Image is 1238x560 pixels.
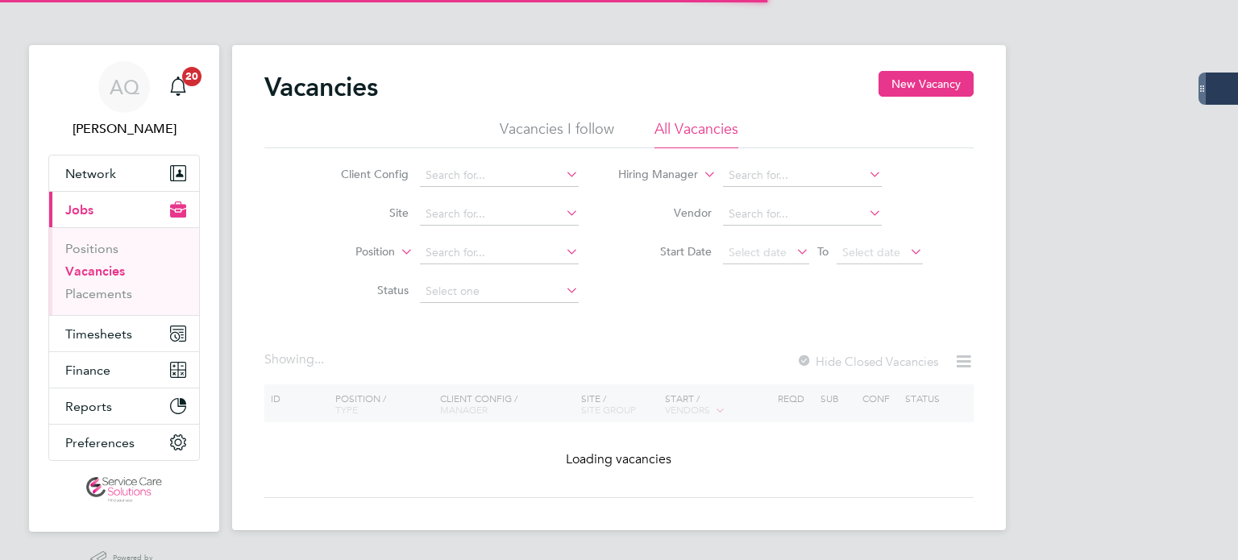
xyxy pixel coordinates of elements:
label: Vendor [619,205,712,220]
span: 20 [182,67,201,86]
li: All Vacancies [654,119,738,148]
span: Jobs [65,202,93,218]
label: Site [316,205,409,220]
label: Status [316,283,409,297]
button: Reports [49,388,199,424]
span: Reports [65,399,112,414]
a: Positions [65,241,118,256]
button: Finance [49,352,199,388]
input: Search for... [420,164,579,187]
button: Timesheets [49,316,199,351]
span: Preferences [65,435,135,450]
button: Network [49,156,199,191]
label: Start Date [619,244,712,259]
nav: Main navigation [29,45,219,532]
span: Network [65,166,116,181]
label: Client Config [316,167,409,181]
span: Select date [729,245,787,259]
input: Search for... [723,203,882,226]
input: Search for... [420,242,579,264]
div: Jobs [49,227,199,315]
img: servicecare-logo-retina.png [86,477,162,503]
span: Andrew Quinney [48,119,200,139]
div: Showing [264,351,327,368]
input: Search for... [723,164,882,187]
a: 20 [162,61,194,113]
span: To [812,241,833,262]
span: Timesheets [65,326,132,342]
label: Hiring Manager [605,167,698,183]
span: Finance [65,363,110,378]
li: Vacancies I follow [500,119,614,148]
label: Hide Closed Vacancies [796,354,938,369]
a: Placements [65,286,132,301]
input: Select one [420,280,579,303]
a: AQ[PERSON_NAME] [48,61,200,139]
button: Preferences [49,425,199,460]
button: Jobs [49,192,199,227]
h2: Vacancies [264,71,378,103]
label: Position [302,244,395,260]
span: ... [314,351,324,367]
span: Select date [842,245,900,259]
input: Search for... [420,203,579,226]
a: Vacancies [65,263,125,279]
button: New Vacancy [879,71,974,97]
a: Go to home page [48,477,200,503]
span: AQ [110,77,139,97]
